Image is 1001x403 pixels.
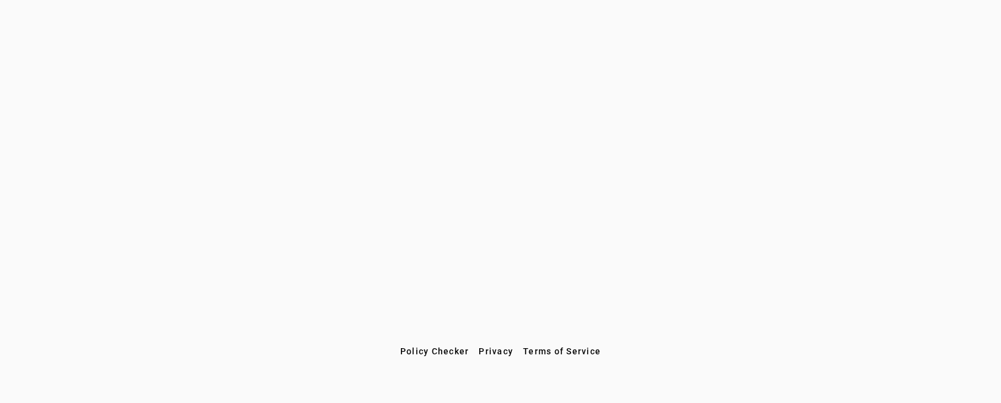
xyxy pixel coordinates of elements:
button: Privacy [474,340,518,362]
button: Policy Checker [395,340,474,362]
button: Terms of Service [518,340,606,362]
span: Policy Checker [400,346,469,356]
span: Terms of Service [523,346,601,356]
span: Privacy [479,346,513,356]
